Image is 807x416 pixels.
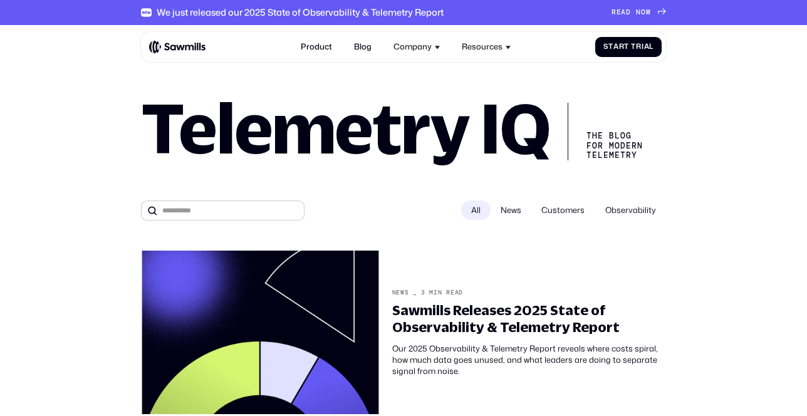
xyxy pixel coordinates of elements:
div: Our 2025 Observability & Telemetry Report reveals where costs spiral, how much data goes unused, ... [392,343,666,377]
span: a [644,43,650,51]
div: We just released our 2025 State of Observability & Telemetry Report [157,7,444,18]
span: t [624,43,629,51]
span: O [641,8,646,17]
div: Resources [456,36,517,58]
div: min read [429,289,463,296]
span: i [642,43,644,51]
a: Product [294,36,338,58]
span: Customers [531,200,595,221]
span: S [603,43,608,51]
span: N [636,8,641,17]
span: Observability [595,200,665,221]
div: News [392,289,409,296]
div: The Blog for Modern telemetry [568,103,648,160]
span: W [646,8,651,17]
span: A [621,8,626,17]
div: 3 [421,289,425,296]
div: Resources [462,42,502,51]
span: l [649,43,653,51]
a: StartTrial [595,37,662,58]
span: T [631,43,636,51]
span: r [636,43,642,51]
span: t [608,43,613,51]
div: Company [388,36,446,58]
div: Sawmills Releases 2025 State of Observability & Telemetry Report [392,302,666,335]
div: Company [393,42,432,51]
div: _ [413,289,417,296]
span: R [612,8,617,17]
div: All [461,200,491,221]
span: News [491,200,531,221]
a: Blog [348,36,377,58]
form: All [141,200,665,221]
h1: Telemetry IQ [141,96,549,160]
span: E [617,8,622,17]
span: D [626,8,631,17]
a: READNOW [612,8,666,17]
span: a [613,43,619,51]
span: r [619,43,625,51]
